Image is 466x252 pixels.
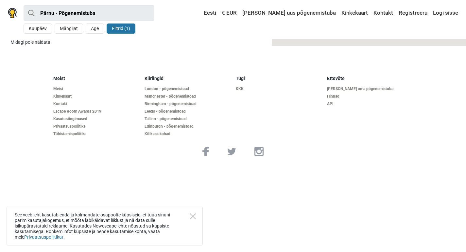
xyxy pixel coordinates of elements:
a: KKK [236,87,322,91]
a: Eesti [198,7,218,19]
a: Tallinn - põgenemistoad [145,117,231,121]
a: Leeds - põgenemistoad [145,109,231,114]
a: Escape Room Awards 2019 [53,109,139,114]
div: Midagi pole näidata [10,39,267,46]
a: [PERSON_NAME] uus põgenemistuba [241,7,337,19]
a: London - põgenemistoad [145,87,231,91]
a: Manchester - põgenemistoad [145,94,231,99]
a: Kontakt [372,7,395,19]
h5: Tugi [236,76,322,81]
img: Eesti [199,11,204,15]
a: Birmingham - põgenemistoad [145,102,231,106]
button: Age [86,24,104,34]
h5: Meist [53,76,139,81]
button: Mängijat [55,24,83,34]
h5: Kiirlingid [145,76,231,81]
a: Registreeru [397,7,429,19]
a: Kinkekaart [340,7,370,19]
a: Tühistamispoliitika [53,132,139,136]
a: € EUR [220,7,238,19]
a: Privaatsuspoliitika [53,124,139,129]
a: Kontakt [53,102,139,106]
img: Nowescape logo [8,8,17,18]
h5: Ettevõte [327,76,413,81]
a: Edinburgh - põgenemistoad [145,124,231,129]
button: Close [190,213,196,219]
a: Privaatsuspoliitikat [24,234,63,240]
input: proovi “Tallinn” [24,5,154,21]
a: Meist [53,87,139,91]
button: Filtrid (1) [107,24,135,34]
a: Kinkekaart [53,94,139,99]
a: Kasutustingimused [53,117,139,121]
a: API [327,102,413,106]
div: See veebileht kasutab enda ja kolmandate osapoolte küpsiseid, et tuua sinuni parim kasutajakogemu... [7,207,203,245]
button: Kuupäev [24,24,52,34]
a: [PERSON_NAME] oma põgenemistuba [327,87,413,91]
a: Kõik asukohad [145,132,231,136]
a: Logi sisse [431,7,458,19]
a: Hinnad [327,94,413,99]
